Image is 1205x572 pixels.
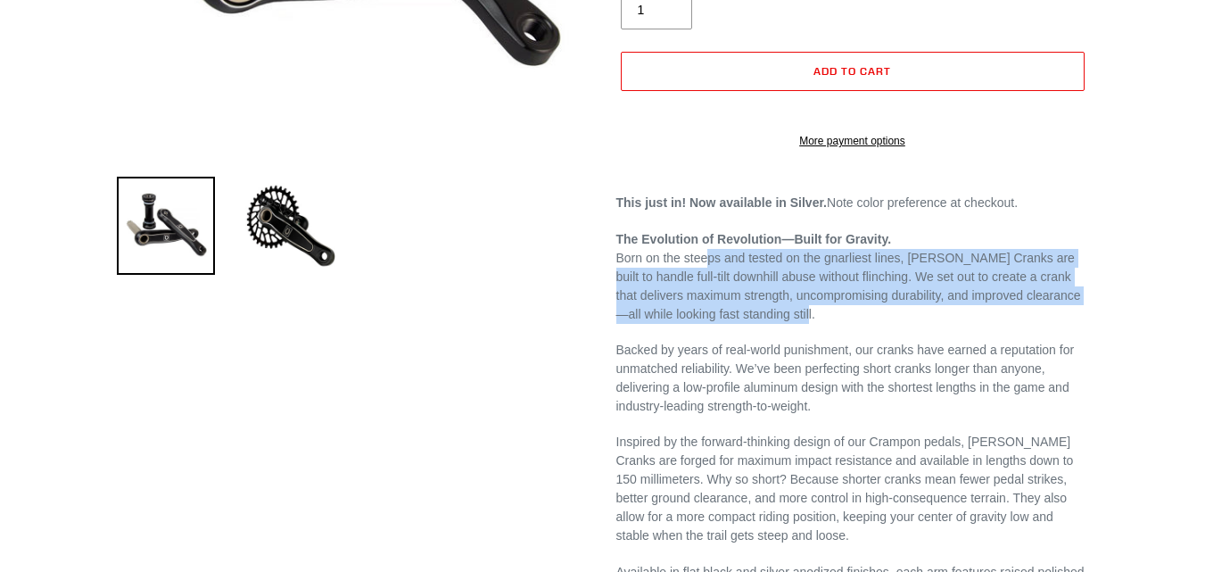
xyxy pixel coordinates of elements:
a: More payment options [621,133,1085,149]
strong: The Evolution of Revolution—Built for Gravity. [616,232,892,246]
p: Born on the steeps and tested on the gnarliest lines, [PERSON_NAME] Cranks are built to handle fu... [616,230,1089,324]
p: Note color preference at checkout. [616,194,1089,212]
img: Load image into Gallery viewer, Canfield Bikes DH Cranks [242,177,340,275]
strong: This just in! Now available in Silver. [616,195,828,210]
button: Add to cart [621,52,1085,91]
img: Load image into Gallery viewer, Canfield Bikes DH Cranks [117,177,215,275]
p: Inspired by the forward-thinking design of our Crampon pedals, [PERSON_NAME] Cranks are forged fo... [616,433,1089,545]
span: Add to cart [813,64,891,78]
p: Backed by years of real-world punishment, our cranks have earned a reputation for unmatched relia... [616,341,1089,416]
